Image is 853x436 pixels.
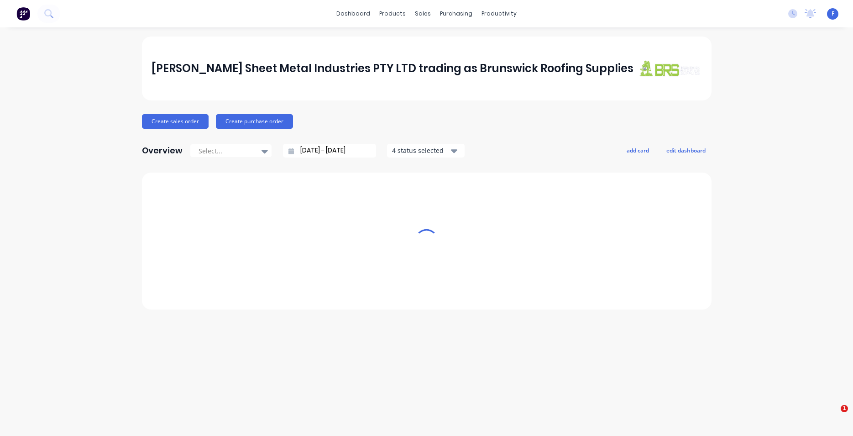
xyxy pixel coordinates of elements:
[841,405,848,412] span: 1
[142,114,209,129] button: Create sales order
[477,7,521,21] div: productivity
[392,146,450,155] div: 4 status selected
[660,144,712,156] button: edit dashboard
[142,142,183,160] div: Overview
[410,7,435,21] div: sales
[16,7,30,21] img: Factory
[375,7,410,21] div: products
[332,7,375,21] a: dashboard
[638,60,701,77] img: J A Sheet Metal Industries PTY LTD trading as Brunswick Roofing Supplies
[152,59,633,78] div: [PERSON_NAME] Sheet Metal Industries PTY LTD trading as Brunswick Roofing Supplies
[387,144,465,158] button: 4 status selected
[822,405,844,427] iframe: Intercom live chat
[216,114,293,129] button: Create purchase order
[621,144,655,156] button: add card
[832,10,834,18] span: F
[435,7,477,21] div: purchasing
